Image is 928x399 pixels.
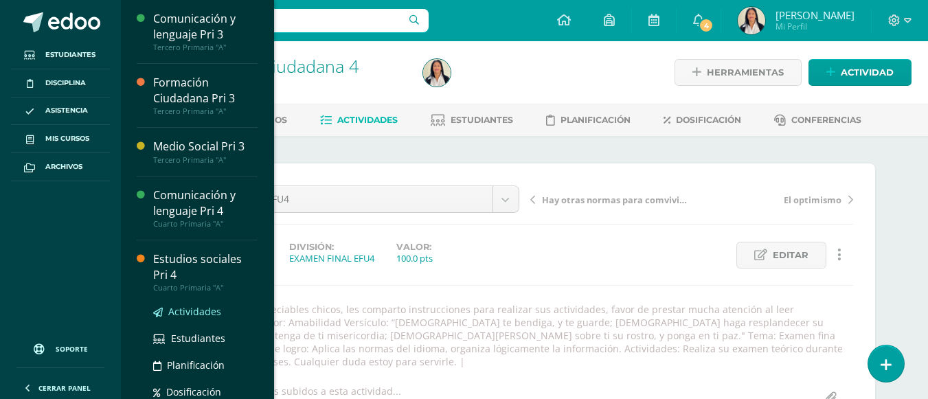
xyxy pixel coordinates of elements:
div: Tercero Primaria "A" [153,155,258,165]
span: Archivos [45,161,82,172]
a: Dosificación [664,109,741,131]
span: [PERSON_NAME] [776,8,855,22]
a: Actividades [153,304,258,319]
div: Estudios sociales Pri 4 [153,251,258,283]
span: Asistencia [45,105,88,116]
a: Comunicación y lenguaje Pri 4Cuarto Primaria "A" [153,187,258,229]
span: Dosificación [166,385,221,398]
div: Tercero Primaria "A" [153,43,258,52]
label: Valor: [396,242,433,252]
div: Buenos días apreciables chicos, les comparto instrucciones para realizar sus actividades, favor d... [191,303,859,368]
div: 100.0 pts [396,252,433,264]
div: Comunicación y lenguaje Pri 3 [153,11,258,43]
a: Conferencias [774,109,861,131]
img: efadfde929624343223942290f925837.png [738,7,765,34]
span: Dosificación [676,115,741,125]
a: Examen fina EFU4 [197,186,519,212]
a: Estudiantes [153,330,258,346]
span: Actividades [168,305,221,318]
img: efadfde929624343223942290f925837.png [423,59,451,87]
span: Conferencias [791,115,861,125]
div: EXAMEN FINAL EFU4 [289,252,374,264]
a: Hay otras normas para comvivir bien. [530,192,692,206]
a: Archivos [11,153,110,181]
a: El optimismo [692,192,853,206]
span: Examen fina EFU4 [207,186,482,212]
a: Planificación [153,357,258,373]
div: Tercero Primaria "A" [153,106,258,116]
a: Formación Ciudadana Pri 3Tercero Primaria "A" [153,75,258,116]
div: Medio Social Pri 3 [153,139,258,155]
a: Estudiantes [431,109,513,131]
a: Mis cursos [11,125,110,153]
input: Busca un usuario... [130,9,429,32]
span: Actividad [841,60,894,85]
span: Planificación [167,358,225,372]
a: Herramientas [675,59,802,86]
span: El optimismo [784,194,841,206]
a: Soporte [16,330,104,364]
div: Formación Ciudadana Pri 3 [153,75,258,106]
a: Planificación [546,109,631,131]
span: Estudiantes [451,115,513,125]
span: Mis cursos [45,133,89,144]
a: Estudiantes [11,41,110,69]
span: Planificación [561,115,631,125]
label: División: [289,242,374,252]
a: Medio Social Pri 3Tercero Primaria "A" [153,139,258,164]
span: Actividades [337,115,398,125]
span: Soporte [56,344,88,354]
h1: Formación Ciudadana 4 [173,56,407,76]
a: Asistencia [11,98,110,126]
span: Editar [773,242,808,268]
span: 4 [699,18,714,33]
span: Herramientas [707,60,784,85]
span: Mi Perfil [776,21,855,32]
a: Disciplina [11,69,110,98]
div: Cuarto Primaria "A" [153,283,258,293]
span: Hay otras normas para comvivir bien. [542,194,688,206]
span: Disciplina [45,78,86,89]
a: Actividad [808,59,912,86]
span: Estudiantes [171,332,225,345]
div: Cuarto Primaria "A" [153,219,258,229]
span: Estudiantes [45,49,95,60]
span: Cerrar panel [38,383,91,393]
div: Cuarto Primaria 'A' [173,76,407,89]
a: Actividades [320,109,398,131]
div: Comunicación y lenguaje Pri 4 [153,187,258,219]
a: Estudios sociales Pri 4Cuarto Primaria "A" [153,251,258,293]
a: Comunicación y lenguaje Pri 3Tercero Primaria "A" [153,11,258,52]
